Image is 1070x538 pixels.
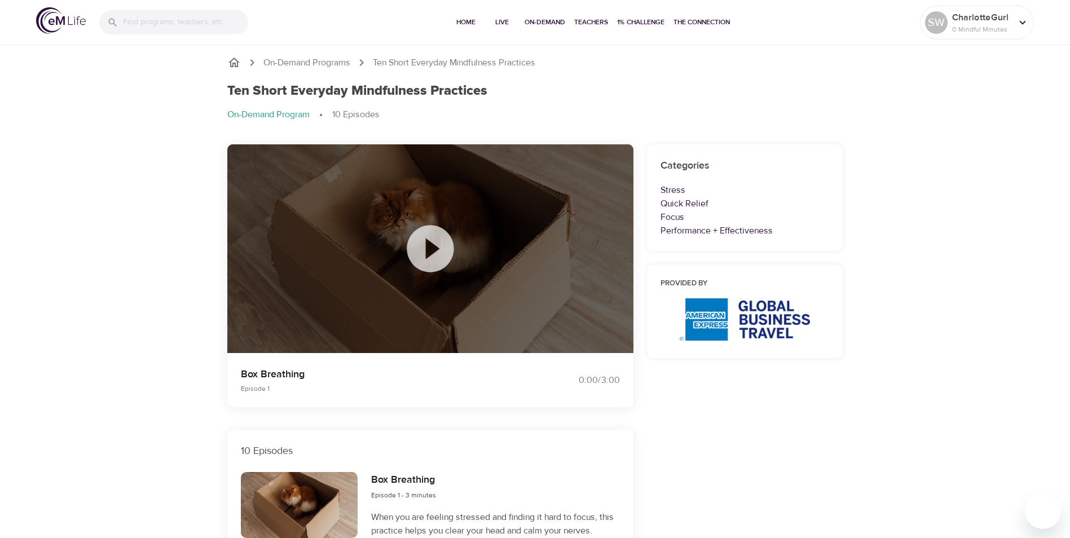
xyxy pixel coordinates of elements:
p: 10 Episodes [241,443,620,458]
span: Live [488,16,516,28]
p: Performance + Effectiveness [661,224,830,237]
p: CharlotteGurl [952,11,1012,24]
img: logo [36,7,86,34]
div: 0:00 / 3:00 [535,374,620,387]
p: Quick Relief [661,197,830,210]
p: When you are feeling stressed and finding it hard to focus, this practice helps you clear your he... [371,510,619,537]
span: Home [452,16,479,28]
p: On-Demand Program [227,108,310,121]
input: Find programs, teachers, etc... [123,10,248,34]
h6: Provided by [661,278,830,290]
span: The Connection [673,16,730,28]
span: On-Demand [525,16,565,28]
nav: breadcrumb [227,56,843,69]
p: Focus [661,210,830,224]
nav: breadcrumb [227,108,843,122]
span: 1% Challenge [617,16,664,28]
p: Episode 1 [241,383,522,394]
h1: Ten Short Everyday Mindfulness Practices [227,83,487,99]
p: Box Breathing [241,367,522,382]
span: Episode 1 - 3 minutes [371,491,436,500]
img: AmEx%20GBT%20logo.png [680,298,810,341]
div: SW [925,11,948,34]
p: 10 Episodes [332,108,380,121]
p: 0 Mindful Minutes [952,24,1012,34]
h6: Box Breathing [371,472,436,488]
iframe: Button to launch messaging window [1025,493,1061,529]
h6: Categories [661,158,830,174]
a: On-Demand Programs [263,56,350,69]
p: Ten Short Everyday Mindfulness Practices [373,56,535,69]
span: Teachers [574,16,608,28]
p: Stress [661,183,830,197]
